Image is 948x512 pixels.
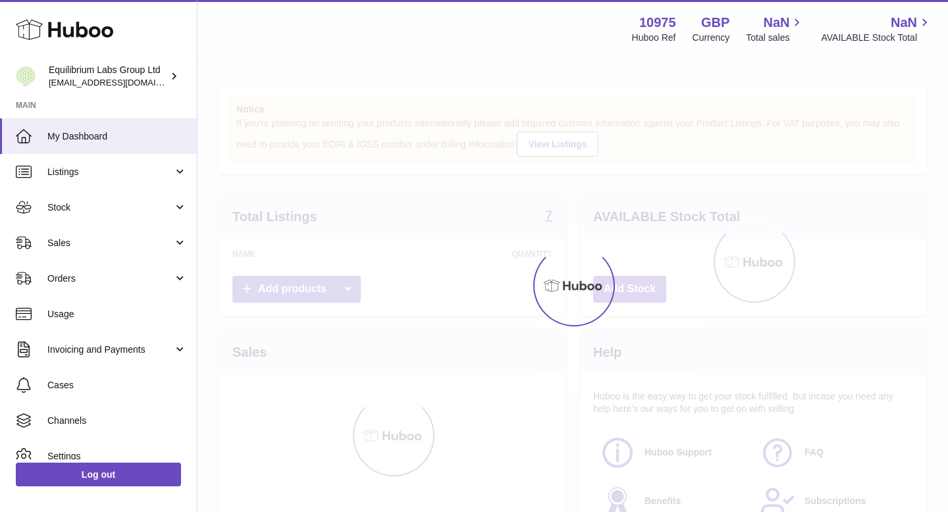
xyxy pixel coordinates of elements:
span: Stock [47,201,173,214]
span: Sales [47,237,173,249]
span: NaN [891,14,917,32]
span: NaN [763,14,789,32]
span: Settings [47,450,187,463]
span: Cases [47,379,187,392]
span: Orders [47,272,173,285]
span: Usage [47,308,187,320]
span: AVAILABLE Stock Total [821,32,932,44]
a: Log out [16,463,181,486]
div: Equilibrium Labs Group Ltd [49,64,167,89]
span: Channels [47,415,187,427]
span: Listings [47,166,173,178]
span: [EMAIL_ADDRESS][DOMAIN_NAME] [49,77,194,88]
strong: 10975 [639,14,676,32]
span: My Dashboard [47,130,187,143]
div: Huboo Ref [632,32,676,44]
strong: GBP [701,14,729,32]
a: NaN AVAILABLE Stock Total [821,14,932,44]
a: NaN Total sales [746,14,804,44]
img: huboo@equilibriumlabs.com [16,66,36,86]
span: Total sales [746,32,804,44]
span: Invoicing and Payments [47,344,173,356]
div: Currency [693,32,730,44]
